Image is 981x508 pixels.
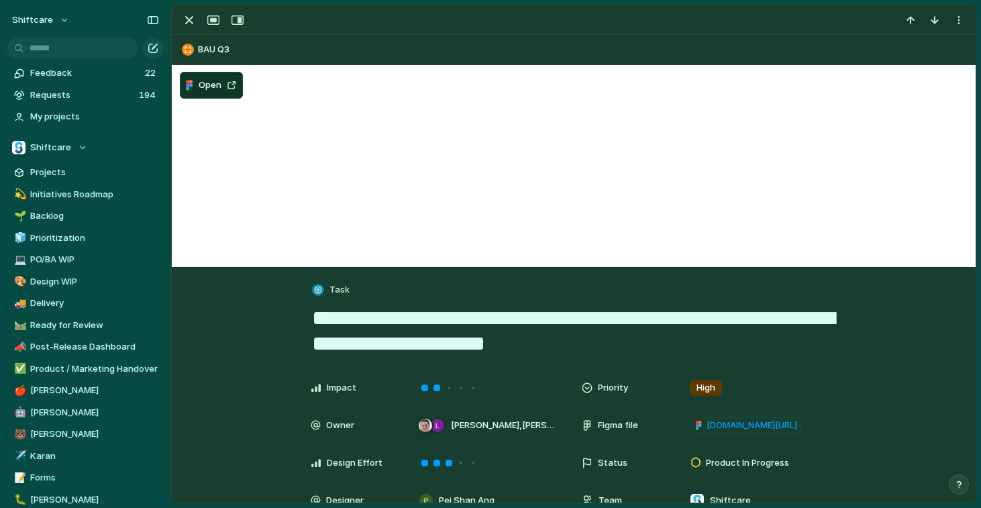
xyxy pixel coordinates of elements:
[12,493,25,507] button: 🐛
[30,406,159,419] span: [PERSON_NAME]
[30,275,159,289] span: Design WIP
[7,315,164,336] div: 🛤️Ready for Review
[7,272,164,292] a: 🎨Design WIP
[14,274,23,289] div: 🎨
[12,450,25,463] button: ✈️
[30,427,159,441] span: [PERSON_NAME]
[30,450,159,463] span: Karan
[7,228,164,248] div: 🧊Prioritization
[7,446,164,466] a: ✈️Karan
[7,337,164,357] a: 📣Post-Release Dashboard
[14,252,23,268] div: 💻
[329,283,350,297] span: Task
[12,13,53,27] span: shiftcare
[14,405,23,420] div: 🤖
[30,166,159,179] span: Projects
[30,297,159,310] span: Delivery
[30,66,141,80] span: Feedback
[439,494,495,507] span: Pei Shan Ang
[30,232,159,245] span: Prioritization
[14,492,23,507] div: 🐛
[12,406,25,419] button: 🤖
[7,185,164,205] a: 💫Initiatives Roadmap
[327,381,356,395] span: Impact
[30,340,159,354] span: Post-Release Dashboard
[7,107,164,127] a: My projects
[12,471,25,485] button: 📝
[12,319,25,332] button: 🛤️
[30,253,159,266] span: PO/BA WIP
[7,85,164,105] a: Requests194
[12,253,25,266] button: 💻
[706,456,789,470] span: Product In Progress
[326,419,354,432] span: Owner
[14,209,23,224] div: 🌱
[12,340,25,354] button: 📣
[309,281,354,300] button: Task
[12,362,25,376] button: ✅
[6,9,76,31] button: shiftcare
[30,319,159,332] span: Ready for Review
[14,317,23,333] div: 🛤️
[327,456,382,470] span: Design Effort
[7,293,164,313] a: 🚚Delivery
[451,419,554,432] span: [PERSON_NAME] , [PERSON_NAME]
[7,138,164,158] button: Shiftcare
[30,493,159,507] span: [PERSON_NAME]
[14,383,23,399] div: 🍎
[12,427,25,441] button: 🐻
[7,206,164,226] a: 🌱Backlog
[199,79,221,92] span: Open
[7,380,164,401] a: 🍎[PERSON_NAME]
[14,427,23,442] div: 🐻
[139,89,158,102] span: 194
[14,361,23,376] div: ✅
[178,39,970,60] button: BAU Q3
[30,209,159,223] span: Backlog
[7,403,164,423] a: 🤖[PERSON_NAME]
[598,419,638,432] span: Figma file
[12,384,25,397] button: 🍎
[710,494,751,507] span: Shiftcare
[7,162,164,183] a: Projects
[7,359,164,379] a: ✅Product / Marketing Handover
[12,275,25,289] button: 🎨
[599,494,622,507] span: Team
[7,468,164,488] a: 📝Forms
[696,381,715,395] span: High
[12,188,25,201] button: 💫
[180,72,243,99] button: Open
[30,384,159,397] span: [PERSON_NAME]
[12,297,25,310] button: 🚚
[12,209,25,223] button: 🌱
[14,340,23,355] div: 📣
[7,424,164,444] a: 🐻[PERSON_NAME]
[14,296,23,311] div: 🚚
[12,232,25,245] button: 🧊
[14,470,23,486] div: 📝
[326,494,364,507] span: Designer
[30,188,159,201] span: Initiatives Roadmap
[30,110,159,123] span: My projects
[7,250,164,270] a: 💻PO/BA WIP
[30,362,159,376] span: Product / Marketing Handover
[30,471,159,485] span: Forms
[7,63,164,83] a: Feedback22
[598,456,627,470] span: Status
[14,448,23,464] div: ✈️
[690,417,801,434] a: [DOMAIN_NAME][URL]
[198,43,970,56] span: BAU Q3
[14,230,23,246] div: 🧊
